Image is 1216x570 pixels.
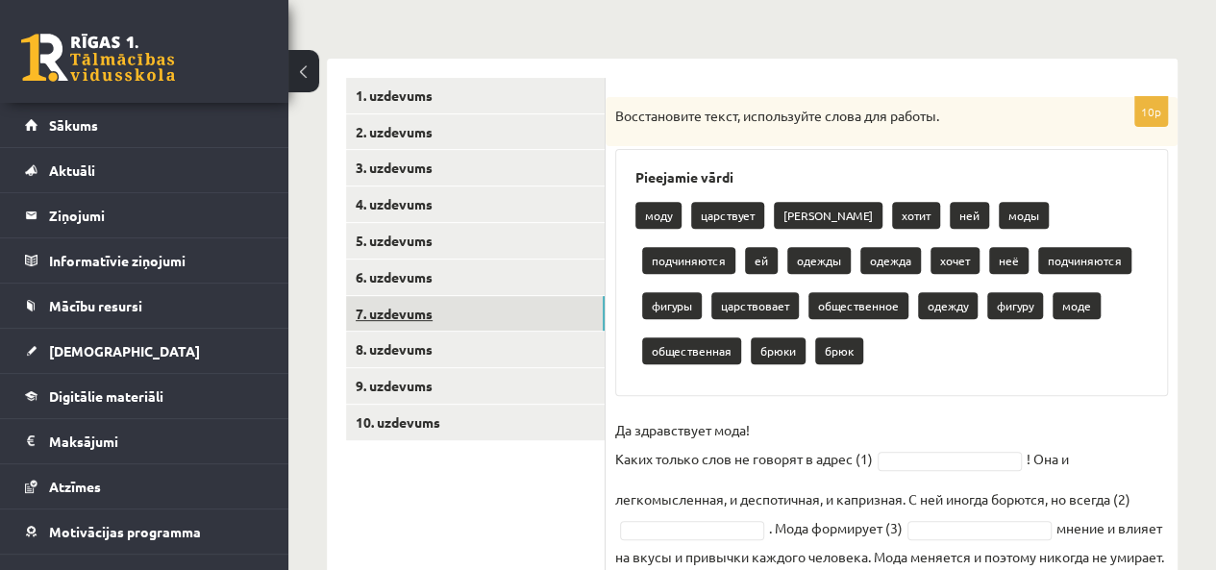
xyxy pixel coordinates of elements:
[346,260,605,295] a: 6. uzdevums
[987,292,1043,319] p: фигуру
[892,202,940,229] p: хотит
[815,337,863,364] p: брюк
[49,238,264,283] legend: Informatīvie ziņojumi
[346,78,605,113] a: 1. uzdevums
[25,374,264,418] a: Digitālie materiāli
[346,186,605,222] a: 4. uzdevums
[745,247,778,274] p: ей
[642,337,741,364] p: общественная
[774,202,882,229] p: [PERSON_NAME]
[49,342,200,359] span: [DEMOGRAPHIC_DATA]
[25,329,264,373] a: [DEMOGRAPHIC_DATA]
[49,193,264,237] legend: Ziņojumi
[808,292,908,319] p: общественное
[49,297,142,314] span: Mācību resursi
[787,247,851,274] p: одежды
[346,405,605,440] a: 10. uzdevums
[25,103,264,147] a: Sākums
[635,169,1148,186] h3: Pieejamie vārdi
[989,247,1029,274] p: неё
[25,193,264,237] a: Ziņojumi
[25,284,264,328] a: Mācību resursi
[346,296,605,332] a: 7. uzdevums
[999,202,1049,229] p: моды
[346,114,605,150] a: 2. uzdevums
[49,419,264,463] legend: Maksājumi
[950,202,989,229] p: ней
[25,419,264,463] a: Maksājumi
[25,148,264,192] a: Aktuāli
[1053,292,1101,319] p: моде
[21,34,175,82] a: Rīgas 1. Tālmācības vidusskola
[49,116,98,134] span: Sākums
[615,107,1072,126] p: Восстановите текст, используйте слова для работы.
[346,368,605,404] a: 9. uzdevums
[918,292,978,319] p: одежду
[931,247,980,274] p: хочет
[25,464,264,508] a: Atzīmes
[25,238,264,283] a: Informatīvie ziņojumi
[711,292,799,319] p: царствовает
[751,337,806,364] p: брюки
[1134,96,1168,127] p: 10p
[49,161,95,179] span: Aktuāli
[346,332,605,367] a: 8. uzdevums
[642,247,735,274] p: подчиняются
[49,523,201,540] span: Motivācijas programma
[642,292,702,319] p: фигуры
[49,478,101,495] span: Atzīmes
[860,247,921,274] p: одежда
[25,509,264,554] a: Motivācijas programma
[346,150,605,186] a: 3. uzdevums
[635,202,682,229] p: моду
[1038,247,1131,274] p: подчиняются
[615,415,873,473] p: Да здравствует мода! Каких только слов не говорят в адрес (1)
[49,387,163,405] span: Digitālie materiāli
[346,223,605,259] a: 5. uzdevums
[691,202,764,229] p: царствует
